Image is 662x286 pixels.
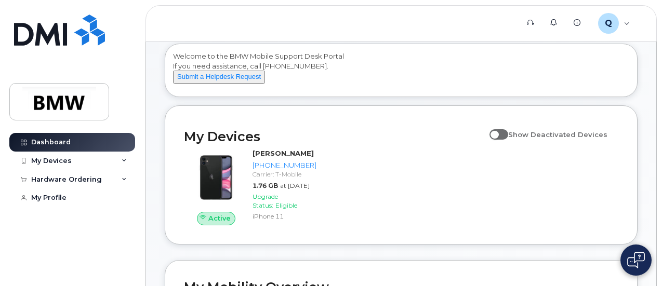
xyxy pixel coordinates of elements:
[508,130,607,139] span: Show Deactivated Devices
[253,212,316,221] div: iPhone 11
[605,17,612,30] span: Q
[208,213,231,223] span: Active
[591,13,637,34] div: QTE1366
[173,72,265,80] a: Submit a Helpdesk Request
[253,193,278,209] span: Upgrade Status:
[253,149,314,157] strong: [PERSON_NAME]
[184,148,321,225] a: Active[PERSON_NAME][PHONE_NUMBER]Carrier: T-Mobile1.76 GBat [DATE]Upgrade Status:EligibleiPhone 11
[627,252,645,268] img: Open chat
[253,160,316,170] div: [PHONE_NUMBER]
[275,201,297,209] span: Eligible
[253,170,316,179] div: Carrier: T-Mobile
[192,154,240,201] img: iPhone_11.jpg
[184,129,484,144] h2: My Devices
[280,182,310,189] span: at [DATE]
[173,71,265,84] button: Submit a Helpdesk Request
[489,125,498,133] input: Show Deactivated Devices
[253,182,278,189] span: 1.76 GB
[173,51,629,93] div: Welcome to the BMW Mobile Support Desk Portal If you need assistance, call [PHONE_NUMBER].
